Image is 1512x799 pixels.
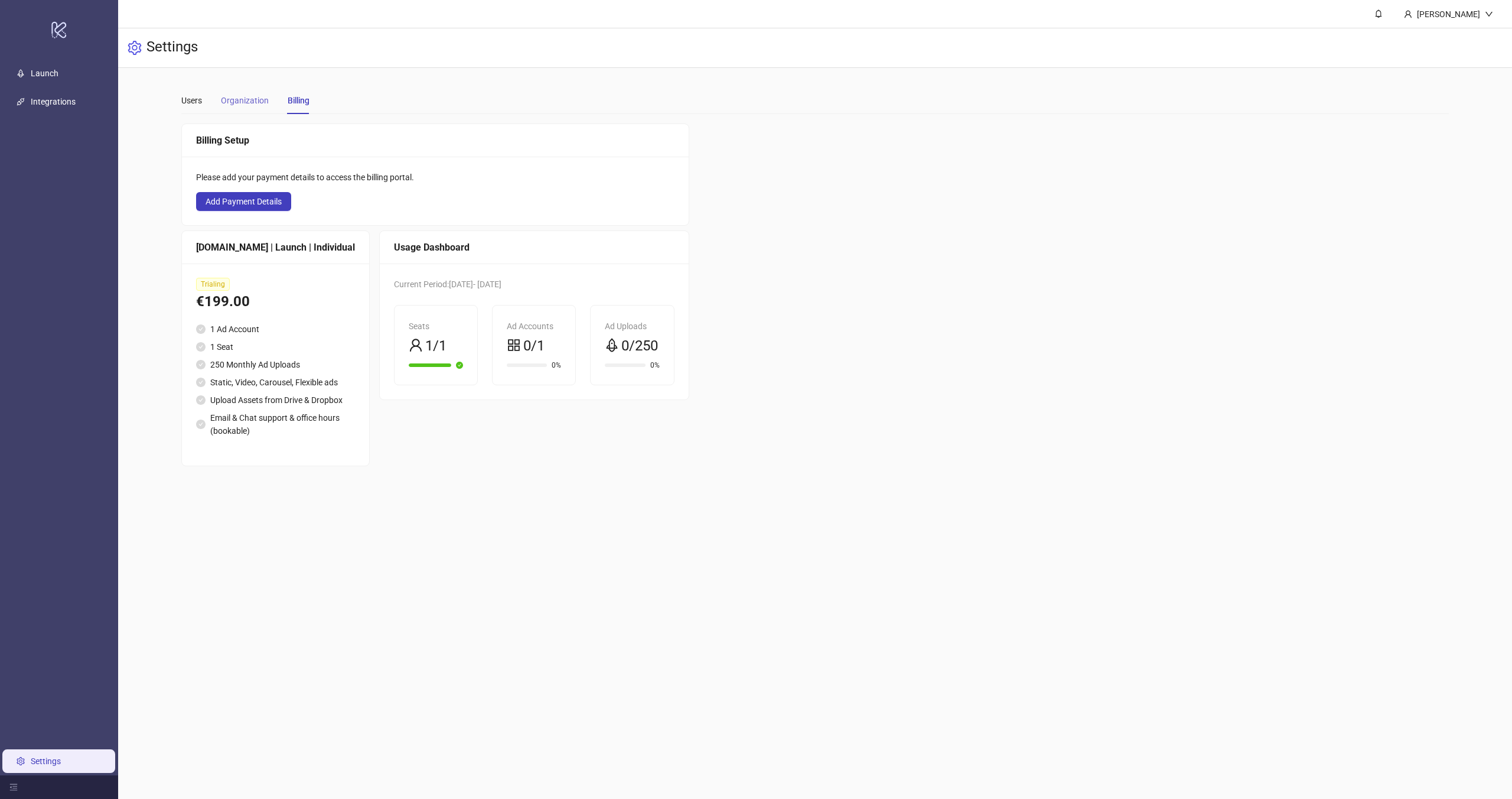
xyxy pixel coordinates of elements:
[409,320,463,333] div: Seats
[605,320,659,333] div: Ad Uploads
[196,340,355,353] li: 1 Seat
[196,411,355,437] li: Email & Chat support & office hours (bookable)
[552,362,561,369] span: 0%
[196,192,291,211] button: Add Payment Details
[394,240,674,255] div: Usage Dashboard
[196,133,674,148] div: Billing Setup
[650,362,660,369] span: 0%
[507,320,561,333] div: Ad Accounts
[196,240,355,255] div: [DOMAIN_NAME] | Launch | Individual
[523,335,545,358] span: 0/1
[196,171,674,184] div: Please add your payment details to access the billing portal.
[196,420,206,429] span: check-circle
[394,280,501,289] span: Current Period: [DATE] - [DATE]
[196,278,230,291] span: Trialing
[1374,9,1383,18] span: bell
[31,97,76,106] a: Integrations
[206,197,282,206] span: Add Payment Details
[196,342,206,352] span: check-circle
[196,378,206,387] span: check-circle
[456,362,463,369] span: check-circle
[128,41,142,55] span: setting
[196,395,206,405] span: check-circle
[196,394,355,407] li: Upload Assets from Drive & Dropbox
[196,376,355,389] li: Static, Video, Carousel, Flexible ads
[196,291,355,313] div: €199.00
[196,323,355,336] li: 1 Ad Account
[621,335,658,358] span: 0/250
[196,358,355,371] li: 250 Monthly Ad Uploads
[31,756,61,766] a: Settings
[221,94,269,107] div: Organization
[1412,8,1485,21] div: [PERSON_NAME]
[605,338,619,352] span: rocket
[31,69,58,78] a: Launch
[409,338,423,352] span: user
[1404,10,1412,18] span: user
[196,360,206,369] span: check-circle
[181,94,202,107] div: Users
[146,38,198,58] h3: Settings
[9,783,18,791] span: menu-fold
[288,94,309,107] div: Billing
[196,324,206,334] span: check-circle
[1485,10,1493,18] span: down
[425,335,447,358] span: 1/1
[507,338,521,352] span: appstore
